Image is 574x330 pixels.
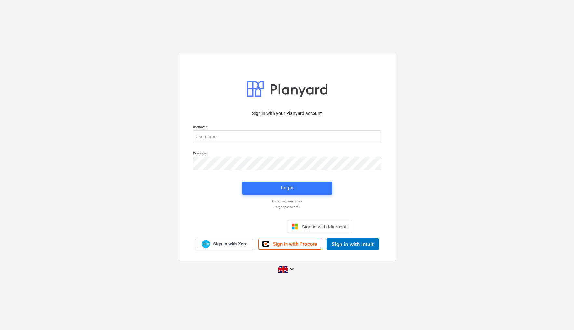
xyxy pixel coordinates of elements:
input: Username [193,130,381,143]
iframe: Sign in with Google Button [219,219,285,234]
a: Forgot password? [190,205,385,209]
div: Login [281,184,293,192]
i: keyboard_arrow_down [288,265,296,273]
p: Password [193,151,381,157]
span: Sign in with Microsoft [302,224,348,229]
p: Username [193,125,381,130]
span: Sign in with Procore [273,241,317,247]
a: Log in with magic link [190,199,385,203]
img: Xero logo [202,240,210,249]
a: Sign in with Procore [258,239,321,250]
div: Sign in with Google. Opens in new tab [222,219,282,234]
a: Sign in with Xero [195,239,253,250]
img: Microsoft logo [291,223,298,230]
button: Login [242,182,332,195]
p: Sign in with your Planyard account [193,110,381,117]
span: Sign in with Xero [213,241,247,247]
